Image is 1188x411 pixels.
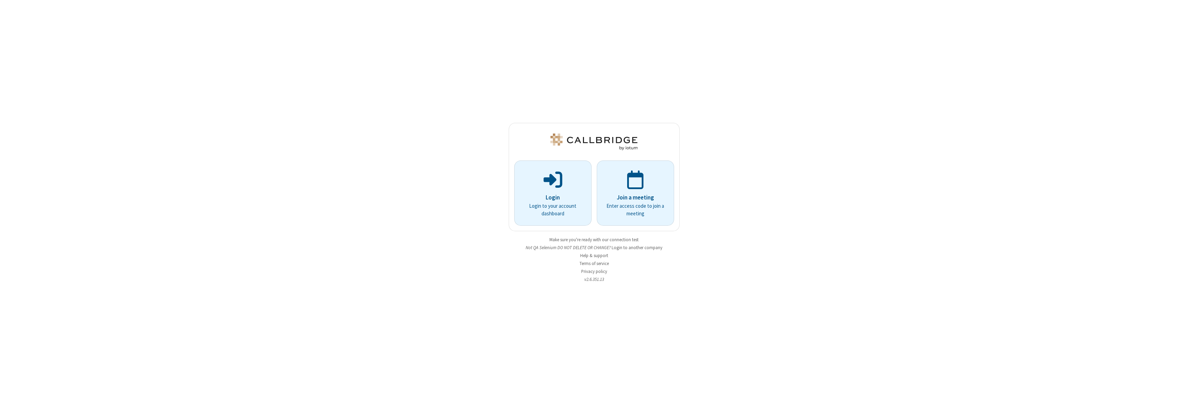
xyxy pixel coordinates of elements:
a: Help & support [580,253,608,258]
a: Privacy policy [581,268,607,274]
p: Enter access code to join a meeting [606,202,664,218]
li: v2.6.351.13 [509,276,680,283]
p: Join a meeting [606,193,664,202]
button: LoginLogin to your account dashboard [514,160,592,226]
p: Login to your account dashboard [524,202,582,218]
img: QA Selenium DO NOT DELETE OR CHANGE [549,134,639,150]
p: Login [524,193,582,202]
button: Login to another company [612,244,662,251]
a: Make sure you're ready with our connection test [549,237,639,243]
li: Not QA Selenium DO NOT DELETE OR CHANGE? [509,244,680,251]
a: Terms of service [579,261,609,266]
a: Join a meetingEnter access code to join a meeting [597,160,674,226]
